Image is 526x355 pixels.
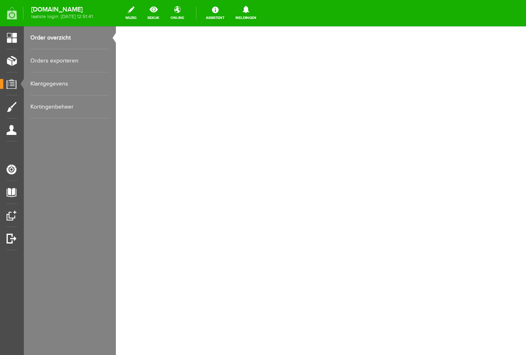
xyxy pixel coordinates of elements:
[31,7,93,12] strong: [DOMAIN_NAME]
[30,49,109,72] a: Orders exporteren
[166,4,189,22] a: online
[30,72,109,95] a: Klantgegevens
[30,95,109,118] a: Kortingenbeheer
[231,4,261,22] a: Meldingen
[120,4,141,22] a: wijzig
[143,4,164,22] a: bekijk
[31,14,93,19] span: laatste login: [DATE] 12:51:41
[30,26,109,49] a: Order overzicht
[201,4,229,22] a: Assistent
